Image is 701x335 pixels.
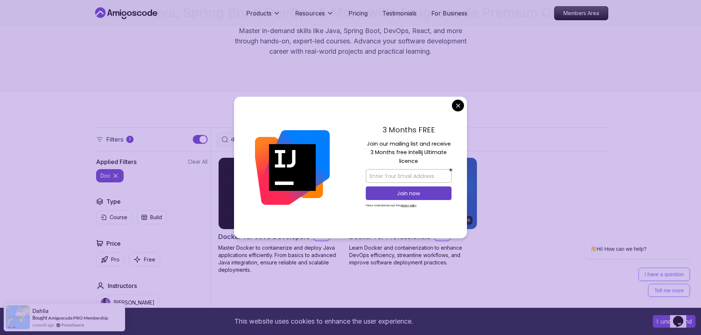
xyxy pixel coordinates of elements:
p: Course [110,214,127,221]
a: Testimonials [382,9,417,18]
a: For Business [431,9,467,18]
p: Master in-demand skills like Java, Spring Boot, DevOps, React, and more through hands-on, expert-... [227,26,474,57]
button: Accept cookies [653,315,695,328]
iframe: chat widget [561,172,694,302]
h2: Instructors [108,281,137,290]
span: Dahlia [32,308,49,314]
p: 1 [129,136,131,142]
p: [PERSON_NAME] [113,299,155,306]
button: instructor img[PERSON_NAME] [96,295,159,311]
h2: Type [106,197,121,206]
p: doc [100,172,110,179]
img: Docker for Java Developers card [219,158,346,229]
img: provesource social proof notification image [6,305,30,329]
p: Filters [106,135,123,144]
a: Pricing [348,9,368,18]
img: instructor img [101,298,110,307]
p: Pro [111,256,120,263]
button: Pro [96,252,124,267]
button: Free [129,252,160,267]
button: Clear All [188,158,208,165]
div: This website uses cookies to enhance the user experience. [6,313,642,329]
p: Members Area [555,7,608,20]
span: a month ago [32,322,54,328]
h2: Docker for Java Developers [218,232,310,242]
p: Products [246,9,272,18]
a: ProveSource [61,322,84,328]
button: doc [96,169,124,182]
p: Learn Docker and containerization to enhance DevOps efficiency, streamline workflows, and improve... [349,244,477,266]
button: Course [96,210,132,224]
a: Docker for Java Developers card1.45hDocker for Java DevelopersProMaster Docker to containerize an... [218,157,346,274]
h2: Applied Filters [96,157,137,166]
p: Free [144,256,155,263]
p: Resources [295,9,325,18]
button: Resources [295,9,334,24]
input: Search Java, React, Spring boot ... [231,136,389,143]
button: Build [137,210,167,224]
p: Master Docker to containerize and deploy Java applications efficiently. From basics to advanced J... [218,244,346,274]
p: Build [150,214,162,221]
button: Products [246,9,280,24]
span: Bought [32,315,47,321]
iframe: chat widget [670,306,694,328]
a: Amigoscode PRO Membership [48,315,108,321]
a: Members Area [554,6,608,20]
h2: Price [106,239,121,248]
